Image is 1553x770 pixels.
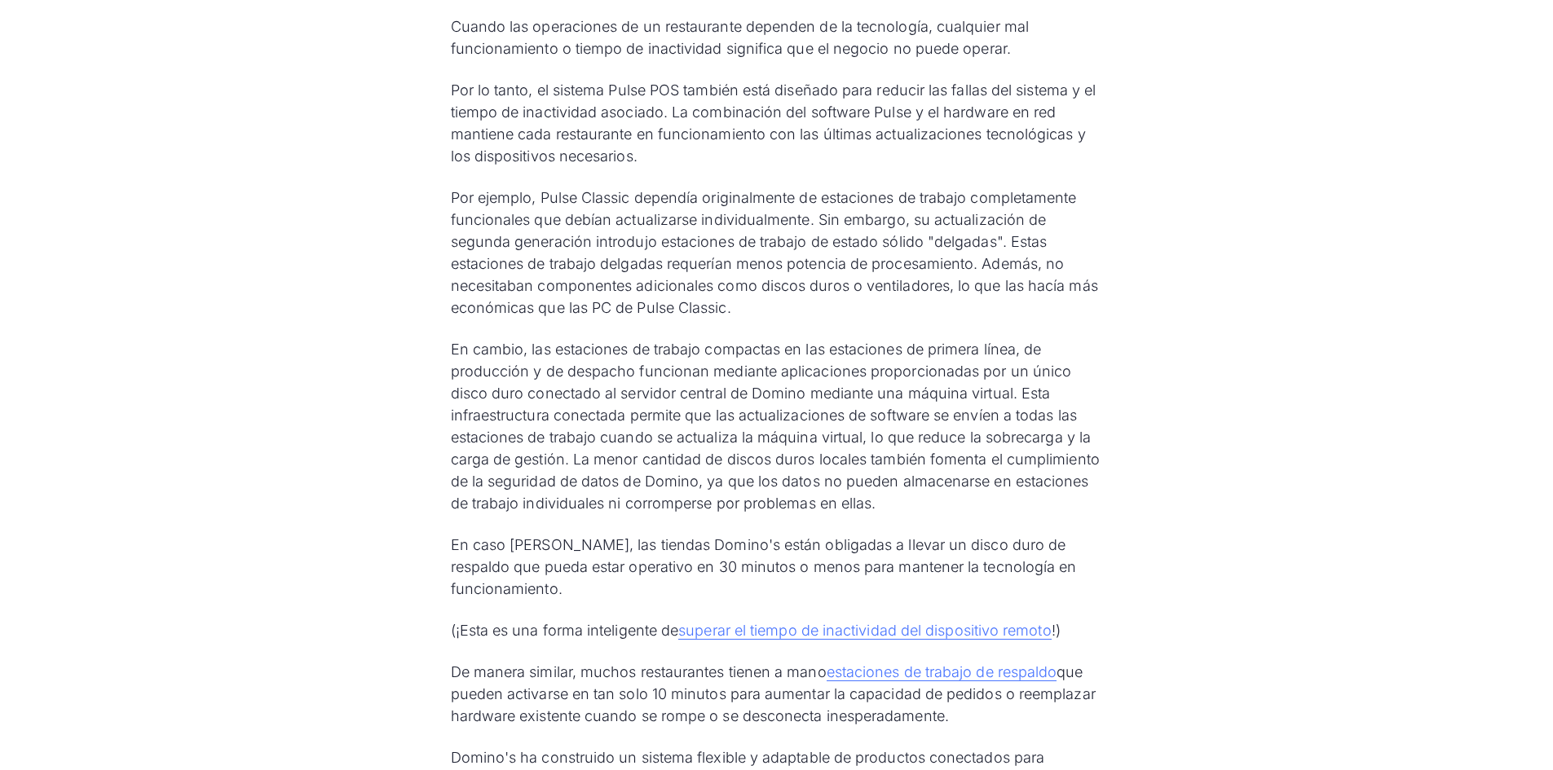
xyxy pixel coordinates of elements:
[827,663,1057,681] a: estaciones de trabajo de respaldo
[1052,622,1061,639] font: !)
[451,18,1029,57] font: Cuando las operaciones de un restaurante dependen de la tecnología, cualquier mal funcionamiento ...
[827,663,1057,680] font: estaciones de trabajo de respaldo
[451,341,1100,512] font: En cambio, las estaciones de trabajo compactas en las estaciones de primera línea, de producción ...
[451,663,1096,724] font: que pueden activarse en tan solo 10 minutos para aumentar la capacidad de pedidos o reemplazar ha...
[678,622,1051,640] a: superar el tiempo de inactividad del dispositivo remoto
[451,663,827,680] font: De manera similar, muchos restaurantes tienen a mano
[451,622,679,639] font: (¡Esta es una forma inteligente de
[451,189,1098,316] font: Por ejemplo, Pulse Classic dependía originalmente de estaciones de trabajo completamente funciona...
[451,81,1096,165] font: Por lo tanto, el sistema Pulse POS también está diseñado para reducir las fallas del sistema y el...
[451,536,1077,597] font: En caso [PERSON_NAME], las tiendas Domino's están obligadas a llevar un disco duro de respaldo qu...
[678,622,1051,639] font: superar el tiempo de inactividad del dispositivo remoto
